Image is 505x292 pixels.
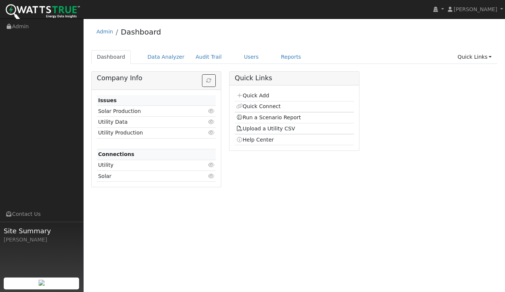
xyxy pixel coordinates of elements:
[91,50,131,64] a: Dashboard
[97,74,216,82] h5: Company Info
[121,27,161,36] a: Dashboard
[142,50,190,64] a: Data Analyzer
[6,4,80,21] img: WattsTrue
[97,29,113,35] a: Admin
[276,50,307,64] a: Reports
[236,114,301,120] a: Run a Scenario Report
[97,106,197,117] td: Solar Production
[236,137,274,143] a: Help Center
[97,117,197,127] td: Utility Data
[97,127,197,138] td: Utility Production
[4,236,79,244] div: [PERSON_NAME]
[97,160,197,171] td: Utility
[97,171,197,182] td: Solar
[39,280,45,286] img: retrieve
[236,93,269,98] a: Quick Add
[235,74,353,82] h5: Quick Links
[4,226,79,236] span: Site Summary
[98,151,134,157] strong: Connections
[208,162,215,168] i: Click to view
[236,126,295,132] a: Upload a Utility CSV
[208,173,215,179] i: Click to view
[208,130,215,135] i: Click to view
[238,50,264,64] a: Users
[454,6,497,12] span: [PERSON_NAME]
[208,108,215,114] i: Click to view
[452,50,497,64] a: Quick Links
[236,103,281,109] a: Quick Connect
[208,119,215,124] i: Click to view
[190,50,227,64] a: Audit Trail
[98,97,117,103] strong: Issues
